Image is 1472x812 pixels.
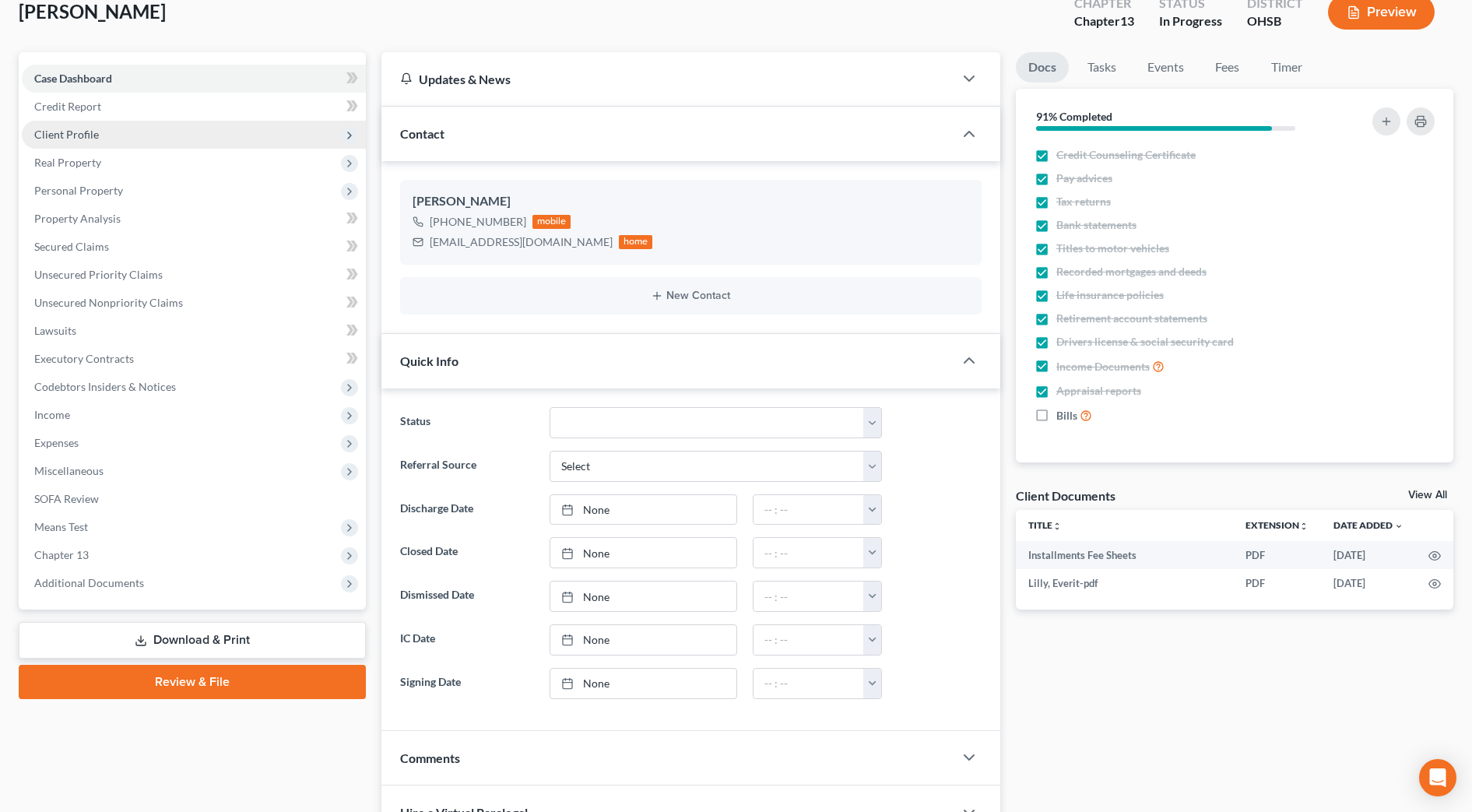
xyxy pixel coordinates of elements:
div: Open Intercom Messenger [1419,759,1456,796]
input: -- : -- [754,625,864,655]
a: Review & File [19,665,366,699]
input: -- : -- [754,582,864,611]
input: -- : -- [754,495,864,525]
span: Unsecured Priority Claims [34,268,163,281]
span: Codebtors Insiders & Notices [34,380,176,393]
strong: 91% Completed [1036,110,1112,123]
span: Means Test [34,520,88,533]
i: unfold_more [1052,522,1062,531]
i: unfold_more [1299,522,1309,531]
span: Life insurance policies [1056,287,1164,303]
a: Unsecured Nonpriority Claims [22,289,366,317]
div: [EMAIL_ADDRESS][DOMAIN_NAME] [430,234,613,250]
a: Lawsuits [22,317,366,345]
span: Case Dashboard [34,72,112,85]
a: None [550,625,736,655]
a: Case Dashboard [22,65,366,93]
label: IC Date [392,624,542,656]
span: Chapter 13 [34,548,89,561]
a: Titleunfold_more [1028,519,1062,531]
div: [PHONE_NUMBER] [430,214,526,230]
label: Status [392,407,542,438]
a: SOFA Review [22,485,366,513]
a: Credit Report [22,93,366,121]
span: Secured Claims [34,240,109,253]
label: Referral Source [392,451,542,482]
span: Comments [400,750,460,765]
a: None [550,538,736,568]
a: Events [1135,52,1196,83]
span: Additional Documents [34,576,144,589]
input: -- : -- [754,538,864,568]
span: SOFA Review [34,492,99,505]
td: Lilly, Everit-pdf [1016,569,1233,597]
span: Recorded mortgages and deeds [1056,264,1207,279]
div: In Progress [1159,12,1222,30]
a: View All [1408,490,1447,501]
span: Income Documents [1056,359,1150,374]
span: Appraisal reports [1056,383,1141,399]
span: Lawsuits [34,324,76,337]
td: Installments Fee Sheets [1016,541,1233,569]
td: PDF [1233,541,1321,569]
span: 13 [1120,13,1134,28]
div: Updates & News [400,71,935,87]
span: Expenses [34,436,79,449]
div: Chapter [1074,12,1134,30]
td: PDF [1233,569,1321,597]
span: Contact [400,126,444,141]
span: Income [34,408,70,421]
span: Drivers license & social security card [1056,334,1234,350]
span: Titles to motor vehicles [1056,241,1169,256]
span: Credit Counseling Certificate [1056,147,1196,163]
a: Date Added expand_more [1333,519,1403,531]
div: Client Documents [1016,487,1115,504]
span: Tax returns [1056,194,1111,209]
span: Retirement account statements [1056,311,1207,326]
a: Tasks [1075,52,1129,83]
span: Miscellaneous [34,464,104,477]
label: Dismissed Date [392,581,542,612]
label: Signing Date [392,668,542,699]
a: Extensionunfold_more [1245,519,1309,531]
div: mobile [532,215,571,229]
span: Pay advices [1056,170,1112,186]
a: None [550,495,736,525]
a: Property Analysis [22,205,366,233]
span: Property Analysis [34,212,121,225]
a: None [550,669,736,698]
span: Quick Info [400,353,458,368]
span: Real Property [34,156,101,169]
td: [DATE] [1321,541,1416,569]
span: Personal Property [34,184,123,197]
span: Unsecured Nonpriority Claims [34,296,183,309]
input: -- : -- [754,669,864,698]
label: Closed Date [392,537,542,568]
a: None [550,582,736,611]
label: Discharge Date [392,494,542,526]
a: Executory Contracts [22,345,366,373]
a: Timer [1259,52,1315,83]
a: Download & Print [19,622,366,659]
button: New Contact [413,290,969,302]
span: Client Profile [34,128,99,141]
a: Fees [1203,52,1252,83]
div: home [619,235,653,249]
td: [DATE] [1321,569,1416,597]
div: [PERSON_NAME] [413,192,969,211]
i: expand_more [1394,522,1403,531]
a: Unsecured Priority Claims [22,261,366,289]
span: Credit Report [34,100,101,113]
span: Bank statements [1056,217,1136,233]
span: Bills [1056,408,1077,424]
div: OHSB [1247,12,1303,30]
a: Secured Claims [22,233,366,261]
a: Docs [1016,52,1069,83]
span: Executory Contracts [34,352,134,365]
